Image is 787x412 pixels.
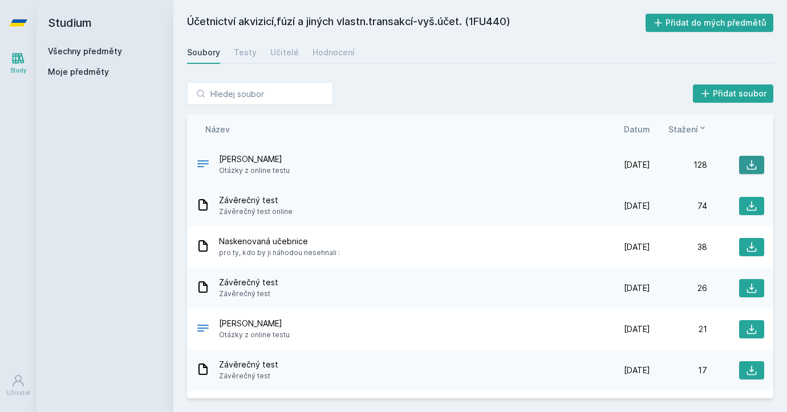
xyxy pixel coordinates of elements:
div: Testy [234,47,257,58]
div: 74 [650,200,707,212]
span: Závěrečný test [219,195,293,206]
a: Study [2,46,34,80]
div: .DOCX [196,157,210,173]
button: Datum [624,123,650,135]
span: [PERSON_NAME] [219,318,290,329]
span: [DATE] [624,282,650,294]
button: Přidat do mých předmětů [646,14,774,32]
div: 26 [650,282,707,294]
div: 17 [650,365,707,376]
span: Otázky z online testu [219,165,290,176]
div: Učitelé [270,47,299,58]
span: Stažení [668,123,698,135]
a: Uživatel [2,368,34,403]
span: Závěrečný test [219,359,278,370]
span: [DATE] [624,324,650,335]
button: Název [205,123,230,135]
div: Soubory [187,47,220,58]
div: 21 [650,324,707,335]
button: Stažení [668,123,707,135]
h2: Účetnictví akvizicí,fúzí a jiných vlastn.transakcí-vyš.účet. (1FU440) [187,14,646,32]
a: Testy [234,41,257,64]
div: Uživatel [6,389,30,397]
button: Přidat soubor [693,84,774,103]
input: Hledej soubor [187,82,333,105]
span: Závěrečný test [219,277,278,288]
div: Study [10,66,27,75]
a: Hodnocení [313,41,355,64]
span: Moje předměty [48,66,109,78]
span: [DATE] [624,159,650,171]
span: [DATE] [624,365,650,376]
span: Otázky z online testu [219,329,290,341]
span: [PERSON_NAME] [219,154,290,165]
a: Všechny předměty [48,46,122,56]
div: .DOCX [196,321,210,338]
span: pro ty, kdo by ji náhodou nesehnali : [219,247,340,258]
div: Hodnocení [313,47,355,58]
a: Soubory [187,41,220,64]
a: Učitelé [270,41,299,64]
span: Naskenovaná učebnice [219,236,340,247]
span: Závěrečný test [219,370,278,382]
div: 128 [650,159,707,171]
span: Závěrečný test online [219,206,293,217]
span: Závěrečný test [219,288,278,300]
div: 38 [650,241,707,253]
span: [DATE] [624,200,650,212]
span: [DATE] [624,241,650,253]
